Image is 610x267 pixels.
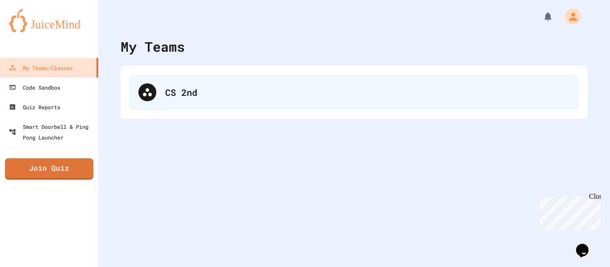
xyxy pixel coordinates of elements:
[9,102,60,112] div: Quiz Reports
[9,62,73,73] div: My Teams/Classes
[526,9,556,24] div: My Notifications
[572,231,601,258] iframe: chat widget
[9,121,95,143] div: Smart Doorbell & Ping Pong Launcher
[165,86,570,99] div: CS 2nd
[556,6,583,27] div: My Account
[9,82,60,93] div: Code Sandbox
[121,37,185,57] div: My Teams
[5,158,93,180] a: Join Quiz
[4,4,62,57] div: Chat with us now!Close
[9,9,89,32] img: logo-orange.svg
[536,193,601,230] iframe: chat widget
[130,74,579,110] div: CS 2nd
